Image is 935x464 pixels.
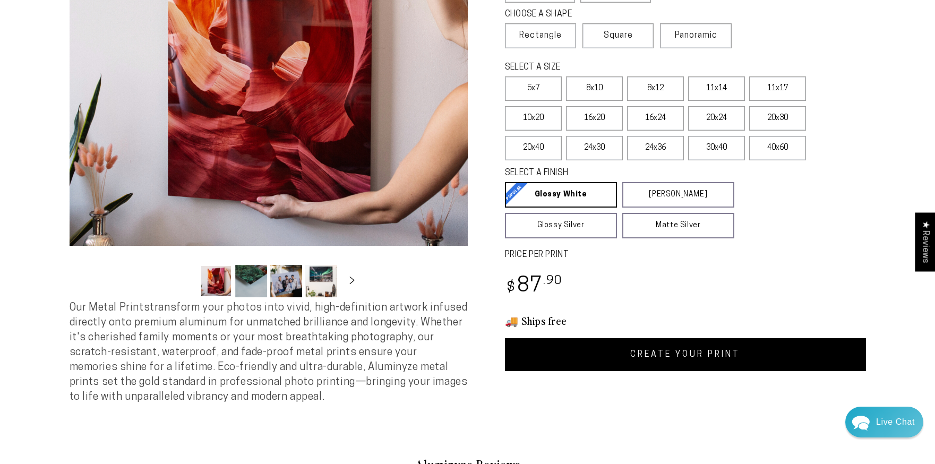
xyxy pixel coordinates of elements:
legend: SELECT A SIZE [505,62,717,74]
label: 20x30 [749,106,806,131]
button: Slide right [340,269,364,293]
legend: SELECT A FINISH [505,167,709,179]
legend: CHOOSE A SHAPE [505,8,643,21]
div: Chat widget toggle [845,407,923,437]
span: Square [604,29,633,42]
label: PRICE PER PRINT [505,249,866,261]
button: Load image 4 in gallery view [305,265,337,297]
sup: .90 [543,275,562,287]
label: 5x7 [505,76,562,101]
label: 8x10 [566,76,623,101]
button: Load image 2 in gallery view [235,265,267,297]
label: 11x17 [749,76,806,101]
label: 20x40 [505,136,562,160]
span: Rectangle [519,29,562,42]
span: Our Metal Prints transform your photos into vivid, high-definition artwork infused directly onto ... [70,303,468,402]
label: 16x24 [627,106,684,131]
button: Load image 3 in gallery view [270,265,302,297]
button: Load image 1 in gallery view [200,265,232,297]
a: Matte Silver [622,213,734,238]
label: 40x60 [749,136,806,160]
label: 20x24 [688,106,745,131]
a: [PERSON_NAME] [622,182,734,208]
span: Panoramic [675,31,717,40]
bdi: 87 [505,276,563,297]
a: CREATE YOUR PRINT [505,338,866,371]
div: Contact Us Directly [876,407,915,437]
label: 8x12 [627,76,684,101]
label: 11x14 [688,76,745,101]
label: 16x20 [566,106,623,131]
a: Glossy White [505,182,617,208]
button: Slide left [174,269,197,293]
span: $ [507,281,516,295]
label: 24x36 [627,136,684,160]
label: 30x40 [688,136,745,160]
h3: 🚚 Ships free [505,314,866,328]
div: Click to open Judge.me floating reviews tab [915,212,935,271]
label: 24x30 [566,136,623,160]
label: 10x20 [505,106,562,131]
a: Glossy Silver [505,213,617,238]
